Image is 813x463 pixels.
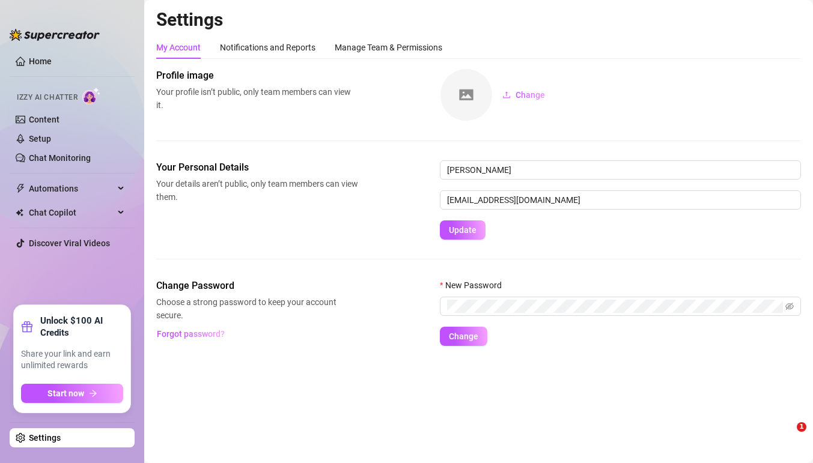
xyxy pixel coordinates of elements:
[449,331,478,341] span: Change
[440,279,510,292] label: New Password
[29,238,110,248] a: Discover Viral Videos
[493,85,555,104] button: Change
[21,348,123,372] span: Share your link and earn unlimited rewards
[797,422,806,432] span: 1
[335,41,442,54] div: Manage Team & Permissions
[89,389,97,398] span: arrow-right
[10,29,100,41] img: logo-BBDzfeDw.svg
[156,324,225,343] button: Forgot password?
[47,389,84,398] span: Start now
[449,225,477,235] span: Update
[156,8,801,31] h2: Settings
[21,384,123,403] button: Start nowarrow-right
[29,203,114,222] span: Chat Copilot
[502,91,511,99] span: upload
[156,68,358,83] span: Profile image
[29,179,114,198] span: Automations
[157,329,225,339] span: Forgot password?
[156,160,358,175] span: Your Personal Details
[772,422,801,451] iframe: Intercom live chat
[156,279,358,293] span: Change Password
[440,190,801,210] input: Enter new email
[440,160,801,180] input: Enter name
[785,302,794,310] span: eye-invisible
[29,433,61,443] a: Settings
[82,87,101,104] img: AI Chatter
[21,321,33,333] span: gift
[29,153,91,163] a: Chat Monitoring
[447,300,783,313] input: New Password
[156,177,358,204] span: Your details aren’t public, only team members can view them.
[516,90,545,100] span: Change
[156,295,358,322] span: Choose a strong password to keep your account secure.
[440,327,487,346] button: Change
[440,220,486,240] button: Update
[220,41,315,54] div: Notifications and Reports
[156,85,358,112] span: Your profile isn’t public, only team members can view it.
[40,315,123,339] strong: Unlock $100 AI Credits
[16,208,23,217] img: Chat Copilot
[16,184,25,193] span: thunderbolt
[29,56,52,66] a: Home
[29,115,59,124] a: Content
[17,92,78,103] span: Izzy AI Chatter
[156,41,201,54] div: My Account
[29,134,51,144] a: Setup
[440,69,492,121] img: square-placeholder.png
